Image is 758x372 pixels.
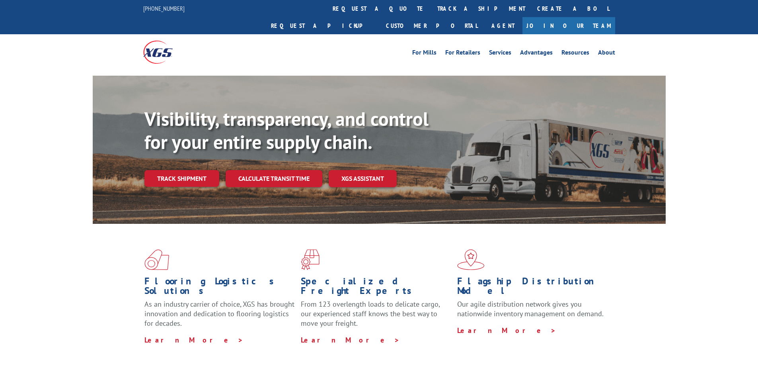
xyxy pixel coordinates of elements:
[457,326,556,335] a: Learn More >
[412,49,436,58] a: For Mills
[301,249,320,270] img: xgs-icon-focused-on-flooring-red
[457,249,485,270] img: xgs-icon-flagship-distribution-model-red
[598,49,615,58] a: About
[143,4,185,12] a: [PHONE_NUMBER]
[144,249,169,270] img: xgs-icon-total-supply-chain-intelligence-red
[457,276,608,300] h1: Flagship Distribution Model
[380,17,483,34] a: Customer Portal
[144,276,295,300] h1: Flooring Logistics Solutions
[561,49,589,58] a: Resources
[144,170,219,187] a: Track shipment
[445,49,480,58] a: For Retailers
[489,49,511,58] a: Services
[301,300,451,335] p: From 123 overlength loads to delicate cargo, our experienced staff knows the best way to move you...
[301,335,400,345] a: Learn More >
[520,49,553,58] a: Advantages
[301,276,451,300] h1: Specialized Freight Experts
[483,17,522,34] a: Agent
[329,170,397,187] a: XGS ASSISTANT
[144,335,244,345] a: Learn More >
[265,17,380,34] a: Request a pickup
[457,300,604,318] span: Our agile distribution network gives you nationwide inventory management on demand.
[226,170,322,187] a: Calculate transit time
[144,300,294,328] span: As an industry carrier of choice, XGS has brought innovation and dedication to flooring logistics...
[522,17,615,34] a: Join Our Team
[144,106,429,154] b: Visibility, transparency, and control for your entire supply chain.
